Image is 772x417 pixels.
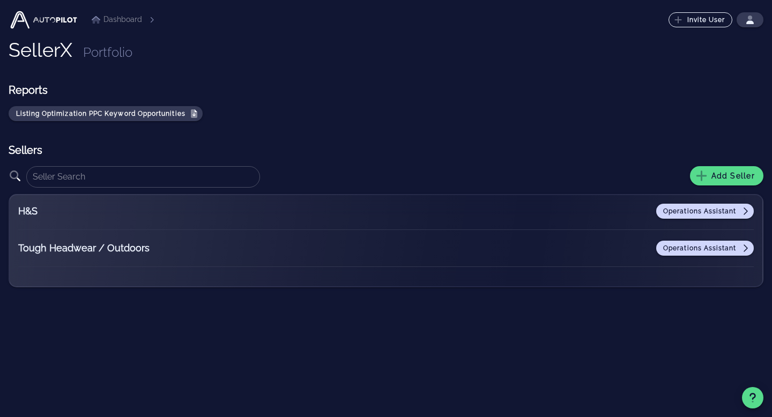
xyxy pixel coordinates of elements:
button: Support [742,387,763,408]
button: Invite User [669,12,732,27]
button: Add Seller [690,166,763,185]
span: Listing Optimization PPC Keyword Opportunities [15,109,196,118]
img: Autopilot [9,9,79,31]
h1: SellerX [9,39,72,61]
span: Add Seller [699,171,755,181]
a: Operations Assistant [656,204,754,219]
input: Seller Search [33,168,254,185]
span: Operations Assistant [663,244,747,252]
span: Operations Assistant [663,207,747,215]
h2: Sellers [9,143,763,158]
h2: Reports [9,83,382,98]
h2: H&S [18,204,152,219]
a: Operations Assistant [656,241,754,256]
span: Invite User [676,16,725,24]
h2: Tough Headwear / Outdoors [18,241,152,256]
button: Listing Optimization PPC Keyword Opportunities [9,106,203,121]
span: Portfolio [83,44,132,60]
